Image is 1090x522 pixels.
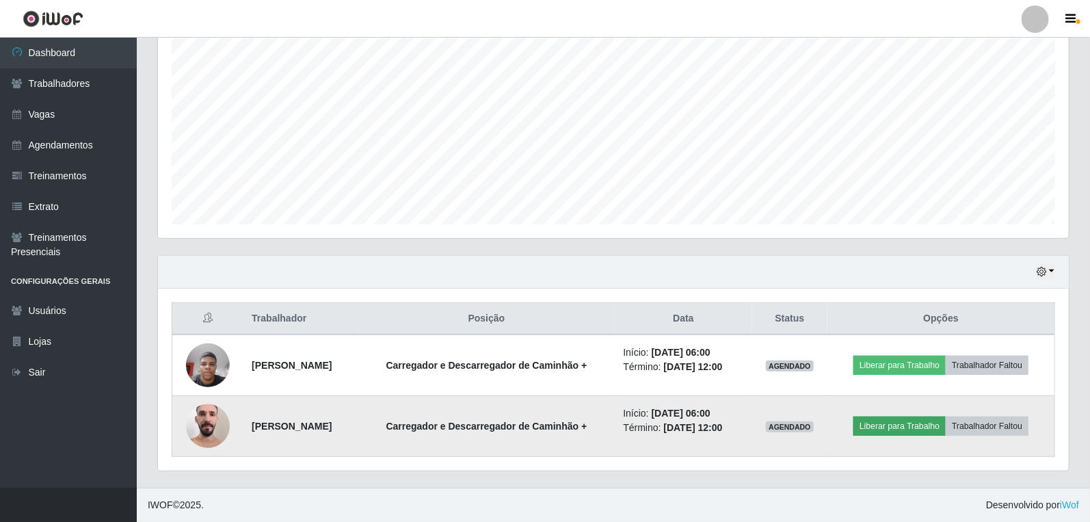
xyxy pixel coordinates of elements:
[946,417,1028,436] button: Trabalhador Faltou
[186,336,230,394] img: 1751571336809.jpeg
[615,303,752,335] th: Data
[386,360,587,371] strong: Carregador e Descarregador de Caminhão +
[664,422,723,433] time: [DATE] 12:00
[186,397,230,455] img: 1755708464188.jpeg
[827,303,1054,335] th: Opções
[766,361,814,371] span: AGENDADO
[652,408,710,419] time: [DATE] 06:00
[664,361,723,372] time: [DATE] 12:00
[652,347,710,358] time: [DATE] 06:00
[252,360,332,371] strong: [PERSON_NAME]
[853,417,946,436] button: Liberar para Trabalho
[853,356,946,375] button: Liberar para Trabalho
[148,499,173,510] span: IWOF
[243,303,358,335] th: Trabalhador
[358,303,615,335] th: Posição
[148,498,204,512] span: © 2025 .
[766,421,814,432] span: AGENDADO
[986,498,1079,512] span: Desenvolvido por
[623,360,743,374] li: Término:
[386,421,587,432] strong: Carregador e Descarregador de Caminhão +
[1060,499,1079,510] a: iWof
[623,421,743,435] li: Término:
[23,10,83,27] img: CoreUI Logo
[946,356,1028,375] button: Trabalhador Faltou
[623,345,743,360] li: Início:
[252,421,332,432] strong: [PERSON_NAME]
[623,406,743,421] li: Início:
[752,303,828,335] th: Status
